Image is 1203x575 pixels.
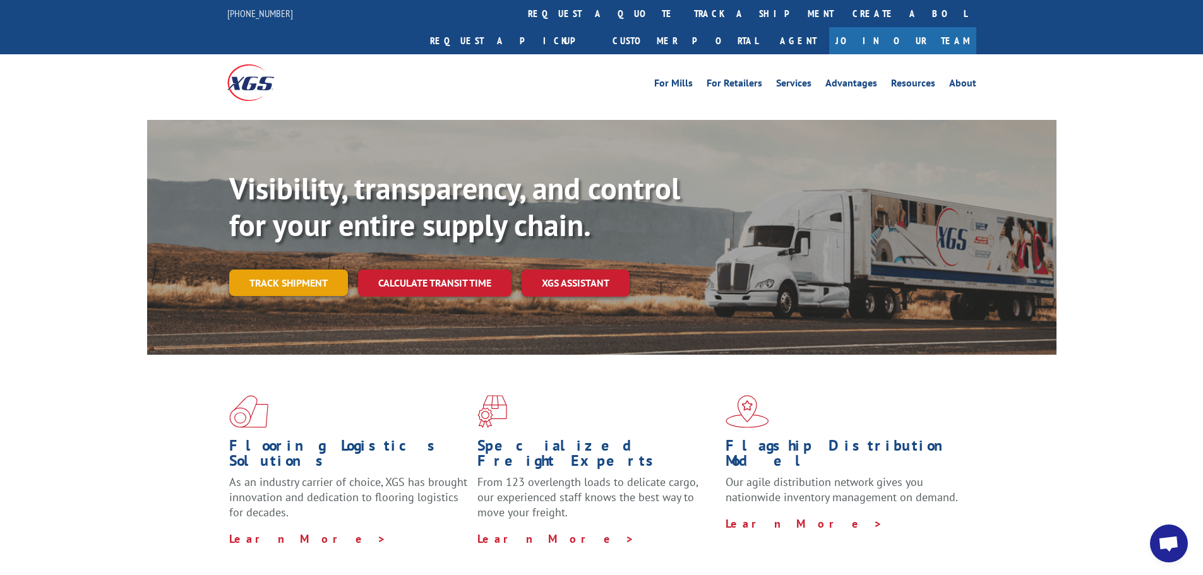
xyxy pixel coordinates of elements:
[477,438,716,475] h1: Specialized Freight Experts
[229,438,468,475] h1: Flooring Logistics Solutions
[654,78,693,92] a: For Mills
[726,395,769,428] img: xgs-icon-flagship-distribution-model-red
[477,475,716,531] p: From 123 overlength loads to delicate cargo, our experienced staff knows the best way to move you...
[229,531,386,546] a: Learn More >
[1150,525,1188,562] a: Open chat
[229,475,467,519] span: As an industry carrier of choice, XGS has brought innovation and dedication to flooring logistics...
[726,516,883,531] a: Learn More >
[477,531,635,546] a: Learn More >
[767,27,829,54] a: Agent
[829,27,976,54] a: Join Our Team
[522,270,630,297] a: XGS ASSISTANT
[229,169,680,244] b: Visibility, transparency, and control for your entire supply chain.
[603,27,767,54] a: Customer Portal
[891,78,935,92] a: Resources
[229,270,348,296] a: Track shipment
[726,438,964,475] h1: Flagship Distribution Model
[477,395,507,428] img: xgs-icon-focused-on-flooring-red
[825,78,877,92] a: Advantages
[726,475,958,504] span: Our agile distribution network gives you nationwide inventory management on demand.
[776,78,811,92] a: Services
[229,395,268,428] img: xgs-icon-total-supply-chain-intelligence-red
[358,270,512,297] a: Calculate transit time
[707,78,762,92] a: For Retailers
[227,7,293,20] a: [PHONE_NUMBER]
[949,78,976,92] a: About
[421,27,603,54] a: Request a pickup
